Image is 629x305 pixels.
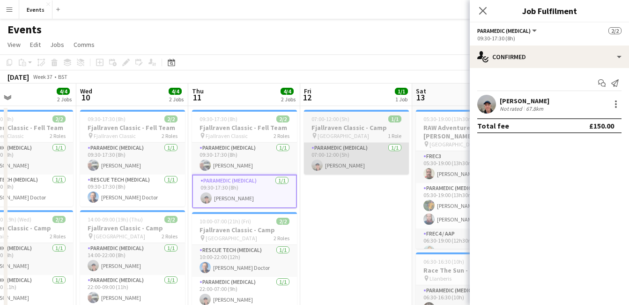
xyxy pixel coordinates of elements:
[52,216,66,223] span: 2/2
[274,132,289,139] span: 2 Roles
[395,96,407,103] div: 1 Job
[200,218,251,225] span: 10:00-07:00 (21h) (Fri)
[50,233,66,240] span: 2 Roles
[57,88,70,95] span: 4/4
[162,132,178,139] span: 2 Roles
[470,46,629,68] div: Confirmed
[276,115,289,122] span: 2/2
[7,72,29,82] div: [DATE]
[79,92,92,103] span: 10
[52,115,66,122] span: 2/2
[30,40,41,49] span: Edit
[395,88,408,95] span: 1/1
[88,115,126,122] span: 09:30-17:30 (8h)
[191,92,204,103] span: 11
[80,87,92,95] span: Wed
[192,175,297,208] app-card-role: Paramedic (Medical)1/109:30-17:30 (8h)[PERSON_NAME]
[416,229,521,260] app-card-role: FREC4 / AAP1/106:30-19:00 (12h30m)[PERSON_NAME]
[429,141,497,148] span: [GEOGRAPHIC_DATA], [GEOGRAPHIC_DATA]
[500,97,549,105] div: [PERSON_NAME]
[94,132,136,139] span: Fjallraven Classic
[57,96,72,103] div: 2 Jobs
[500,105,524,112] div: Not rated
[589,121,614,130] div: £150.00
[477,35,622,42] div: 09:30-17:30 (8h)
[162,233,178,240] span: 2 Roles
[416,183,521,229] app-card-role: Paramedic (Medical)2/205:30-19:00 (13h30m)[PERSON_NAME][PERSON_NAME]
[281,88,294,95] span: 4/4
[416,87,426,95] span: Sat
[80,123,185,132] h3: Fjallraven Classic - Fell Team
[4,38,24,51] a: View
[206,235,257,242] span: [GEOGRAPHIC_DATA]
[26,38,44,51] a: Edit
[388,115,401,122] span: 1/1
[80,175,185,206] app-card-role: Rescue Tech (Medical)1/109:30-17:30 (8h)[PERSON_NAME] Doctor
[304,110,409,175] app-job-card: 07:00-12:00 (5h)1/1Fjallraven Classic - Camp [GEOGRAPHIC_DATA]1 RoleParamedic (Medical)1/107:00-1...
[80,143,185,175] app-card-role: Paramedic (Medical)1/109:30-17:30 (8h)[PERSON_NAME]
[311,115,349,122] span: 07:00-12:00 (5h)
[50,132,66,139] span: 2 Roles
[423,115,475,122] span: 05:30-19:00 (13h30m)
[74,40,95,49] span: Comms
[303,92,311,103] span: 12
[31,73,54,80] span: Week 37
[70,38,98,51] a: Comms
[169,88,182,95] span: 4/4
[192,245,297,277] app-card-role: Rescue Tech (Medical)1/110:00-22:00 (12h)[PERSON_NAME] Doctor
[318,132,369,139] span: [GEOGRAPHIC_DATA]
[477,27,531,34] span: Paramedic (Medical)
[200,115,237,122] span: 09:30-17:30 (8h)
[274,235,289,242] span: 2 Roles
[281,96,296,103] div: 2 Jobs
[388,132,401,139] span: 1 Role
[416,151,521,183] app-card-role: FREC31/105:30-19:00 (13h30m)[PERSON_NAME]
[88,216,143,223] span: 14:00-09:00 (19h) (Thu)
[608,27,622,34] span: 2/2
[80,224,185,232] h3: Fjallraven Classic - Camp
[80,243,185,275] app-card-role: Paramedic (Medical)1/114:00-22:00 (8h)[PERSON_NAME]
[423,258,464,265] span: 06:30-16:30 (10h)
[94,233,145,240] span: [GEOGRAPHIC_DATA]
[192,226,297,234] h3: Fjallraven Classic - Camp
[192,123,297,132] h3: Fjallraven Classic - Fell Team
[477,27,538,34] button: Paramedic (Medical)
[169,96,184,103] div: 2 Jobs
[58,73,67,80] div: BST
[524,105,545,112] div: 67.8km
[192,87,204,95] span: Thu
[50,40,64,49] span: Jobs
[416,266,521,274] h3: Race The Sun - Snowdon
[414,92,426,103] span: 13
[416,123,521,140] h3: RAW Adventures - [PERSON_NAME]
[46,38,68,51] a: Jobs
[164,115,178,122] span: 2/2
[304,123,409,132] h3: Fjallraven Classic - Camp
[80,110,185,206] app-job-card: 09:30-17:30 (8h)2/2Fjallraven Classic - Fell Team Fjallraven Classic2 RolesParamedic (Medical)1/1...
[192,110,297,208] app-job-card: 09:30-17:30 (8h)2/2Fjallraven Classic - Fell Team Fjallraven Classic2 RolesParamedic (Medical)1/1...
[470,5,629,17] h3: Job Fulfilment
[429,275,451,282] span: Llanberis
[192,143,297,175] app-card-role: Paramedic (Medical)1/109:30-17:30 (8h)[PERSON_NAME]
[7,23,42,37] h1: Events
[19,0,52,19] button: Events
[276,218,289,225] span: 2/2
[304,143,409,175] app-card-role: Paramedic (Medical)1/107:00-12:00 (5h)[PERSON_NAME]
[477,121,509,130] div: Total fee
[7,40,21,49] span: View
[304,87,311,95] span: Fri
[416,110,521,249] app-job-card: 05:30-19:00 (13h30m)4/4RAW Adventures - [PERSON_NAME] [GEOGRAPHIC_DATA], [GEOGRAPHIC_DATA]3 Roles...
[206,132,248,139] span: Fjallraven Classic
[164,216,178,223] span: 2/2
